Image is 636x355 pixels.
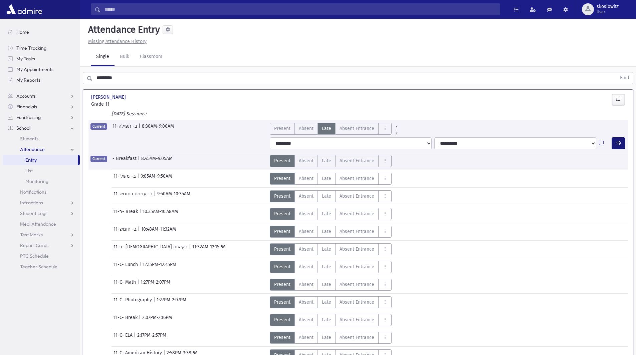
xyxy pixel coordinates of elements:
[20,210,47,216] span: Student Logs
[340,316,374,323] span: Absent Entrance
[322,316,331,323] span: Late
[138,155,141,167] span: |
[274,246,290,253] span: Present
[25,157,37,163] span: Entry
[20,242,48,248] span: Report Cards
[299,316,313,323] span: Absent
[270,226,392,238] div: AttTypes
[3,112,80,123] a: Fundraising
[20,232,43,238] span: Test Marks
[114,332,134,344] span: 11-C- ELA
[192,243,226,255] span: 11:32AM-12:15PM
[139,314,142,326] span: |
[299,157,313,164] span: Absent
[16,45,46,51] span: Time Tracking
[274,299,290,306] span: Present
[16,114,41,120] span: Fundraising
[299,334,313,341] span: Absent
[274,210,290,217] span: Present
[138,226,141,238] span: |
[340,125,374,132] span: Absent Entrance
[20,200,43,206] span: Infractions
[340,299,374,306] span: Absent Entrance
[299,246,313,253] span: Absent
[270,173,392,185] div: AttTypes
[16,29,29,35] span: Home
[113,155,138,167] span: - Breakfast
[322,125,331,132] span: Late
[3,208,80,219] a: Student Logs
[270,155,392,167] div: AttTypes
[3,229,80,240] a: Test Marks
[141,226,176,238] span: 10:48AM-11:32AM
[270,208,392,220] div: AttTypes
[340,228,374,235] span: Absent Entrance
[274,193,290,200] span: Present
[139,123,142,135] span: |
[322,157,331,164] span: Late
[340,193,374,200] span: Absent Entrance
[270,243,392,255] div: AttTypes
[270,332,392,344] div: AttTypes
[274,228,290,235] span: Present
[270,261,392,273] div: AttTypes
[114,279,137,291] span: 11-C- Math
[3,219,80,229] a: Meal Attendance
[340,157,374,164] span: Absent Entrance
[597,9,619,15] span: User
[340,246,374,253] span: Absent Entrance
[142,314,172,326] span: 2:07PM-2:16PM
[3,240,80,251] a: Report Cards
[340,175,374,182] span: Absent Entrance
[340,281,374,288] span: Absent Entrance
[90,156,107,162] span: Current
[299,299,313,306] span: Absent
[139,261,143,273] span: |
[16,104,37,110] span: Financials
[189,243,192,255] span: |
[20,136,38,142] span: Students
[141,279,170,291] span: 1:27PM-2:07PM
[114,173,137,185] span: 11-ב- משלי
[88,39,147,44] u: Missing Attendance History
[3,197,80,208] a: Infractions
[270,314,392,326] div: AttTypes
[270,190,392,202] div: AttTypes
[3,27,80,37] a: Home
[3,251,80,261] a: PTC Schedule
[274,334,290,341] span: Present
[299,210,313,217] span: Absent
[157,190,190,202] span: 9:50AM-10:35AM
[3,165,80,176] a: List
[340,334,374,341] span: Absent Entrance
[322,281,331,288] span: Late
[322,246,331,253] span: Late
[91,48,115,66] a: Single
[143,208,178,220] span: 10:35AM-10:48AM
[3,155,78,165] a: Entry
[141,173,172,185] span: 9:05AM-9:50AM
[322,299,331,306] span: Late
[25,168,33,174] span: List
[392,128,402,133] a: All Later
[114,226,138,238] span: 11-ב- חומש
[299,193,313,200] span: Absent
[270,123,402,135] div: AttTypes
[322,193,331,200] span: Late
[16,125,30,131] span: School
[274,125,290,132] span: Present
[299,175,313,182] span: Absent
[134,332,137,344] span: |
[154,190,157,202] span: |
[299,228,313,235] span: Absent
[3,133,80,144] a: Students
[270,279,392,291] div: AttTypes
[114,190,154,202] span: 11-ב- ענינים בחומש
[114,296,153,308] span: 11-C- Photography
[299,263,313,270] span: Absent
[3,43,80,53] a: Time Tracking
[322,228,331,235] span: Late
[322,334,331,341] span: Late
[3,261,80,272] a: Teacher Schedule
[153,296,157,308] span: |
